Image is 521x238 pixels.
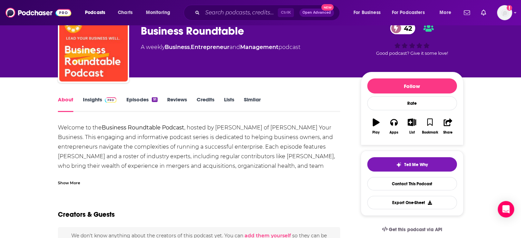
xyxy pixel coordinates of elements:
button: List [403,114,421,139]
span: New [321,4,334,11]
a: Episodes91 [126,96,157,112]
span: For Podcasters [392,8,425,17]
button: open menu [349,7,389,18]
button: Show profile menu [497,5,512,20]
span: Tell Me Why [404,162,428,167]
h2: Creators & Guests [58,210,115,219]
input: Search podcasts, credits, & more... [202,7,278,18]
img: Podchaser Pro [105,97,117,103]
img: Business Roundtable [59,13,128,82]
span: , [190,44,191,50]
span: Logged in as Bcprpro33 [497,5,512,20]
button: Export One-Sheet [367,196,457,209]
img: tell me why sparkle [396,162,401,167]
img: Podchaser - Follow, Share and Rate Podcasts [5,6,71,19]
a: Show notifications dropdown [478,7,489,18]
button: Apps [385,114,403,139]
div: 91 [152,97,157,102]
button: open menu [387,7,435,18]
a: Credits [197,96,214,112]
div: Rate [367,96,457,110]
div: Play [372,130,380,135]
div: Bookmark [422,130,438,135]
a: Entrepreneur [191,44,230,50]
span: Ctrl K [278,8,294,17]
span: For Business [353,8,381,17]
button: Share [439,114,457,139]
div: Share [443,130,452,135]
a: 42 [390,22,415,34]
a: Charts [113,7,137,18]
button: Follow [367,78,457,93]
span: Good podcast? Give it some love! [376,51,448,56]
span: and [230,44,240,50]
button: open menu [141,7,179,18]
button: open menu [435,7,460,18]
span: 42 [397,22,415,34]
button: Play [367,114,385,139]
b: Business Roundtable Podcast [102,124,184,131]
a: Show notifications dropdown [461,7,473,18]
button: Open AdvancedNew [299,9,334,17]
a: About [58,96,73,112]
a: Contact This Podcast [367,177,457,190]
button: tell me why sparkleTell Me Why [367,157,457,172]
a: Reviews [167,96,187,112]
div: List [409,130,415,135]
span: More [439,8,451,17]
span: Open Advanced [302,11,331,14]
a: Get this podcast via API [376,221,448,238]
img: User Profile [497,5,512,20]
div: Apps [389,130,398,135]
span: Monitoring [146,8,170,17]
button: open menu [80,7,114,18]
span: Charts [118,8,133,17]
a: Business [165,44,190,50]
span: Podcasts [85,8,105,17]
a: InsightsPodchaser Pro [83,96,117,112]
a: Lists [224,96,234,112]
span: Get this podcast via API [389,227,442,233]
a: Management [240,44,278,50]
div: 42Good podcast? Give it some love! [361,18,463,60]
svg: Add a profile image [507,5,512,11]
div: Open Intercom Messenger [498,201,514,217]
div: Search podcasts, credits, & more... [190,5,346,21]
button: Bookmark [421,114,439,139]
div: A weekly podcast [141,43,300,51]
a: Similar [244,96,261,112]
